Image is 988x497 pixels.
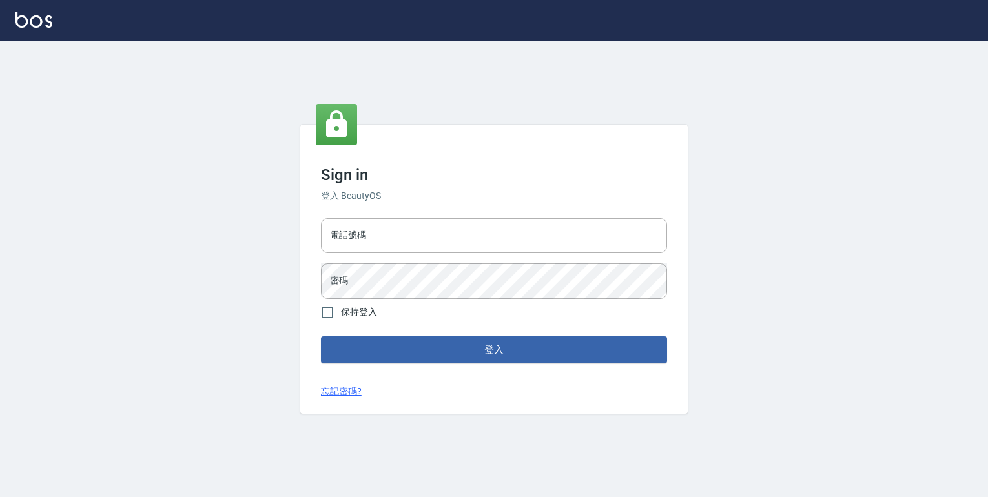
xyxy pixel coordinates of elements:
[321,385,362,398] a: 忘記密碼?
[15,12,52,28] img: Logo
[341,305,377,319] span: 保持登入
[321,189,667,203] h6: 登入 BeautyOS
[321,336,667,363] button: 登入
[321,166,667,184] h3: Sign in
